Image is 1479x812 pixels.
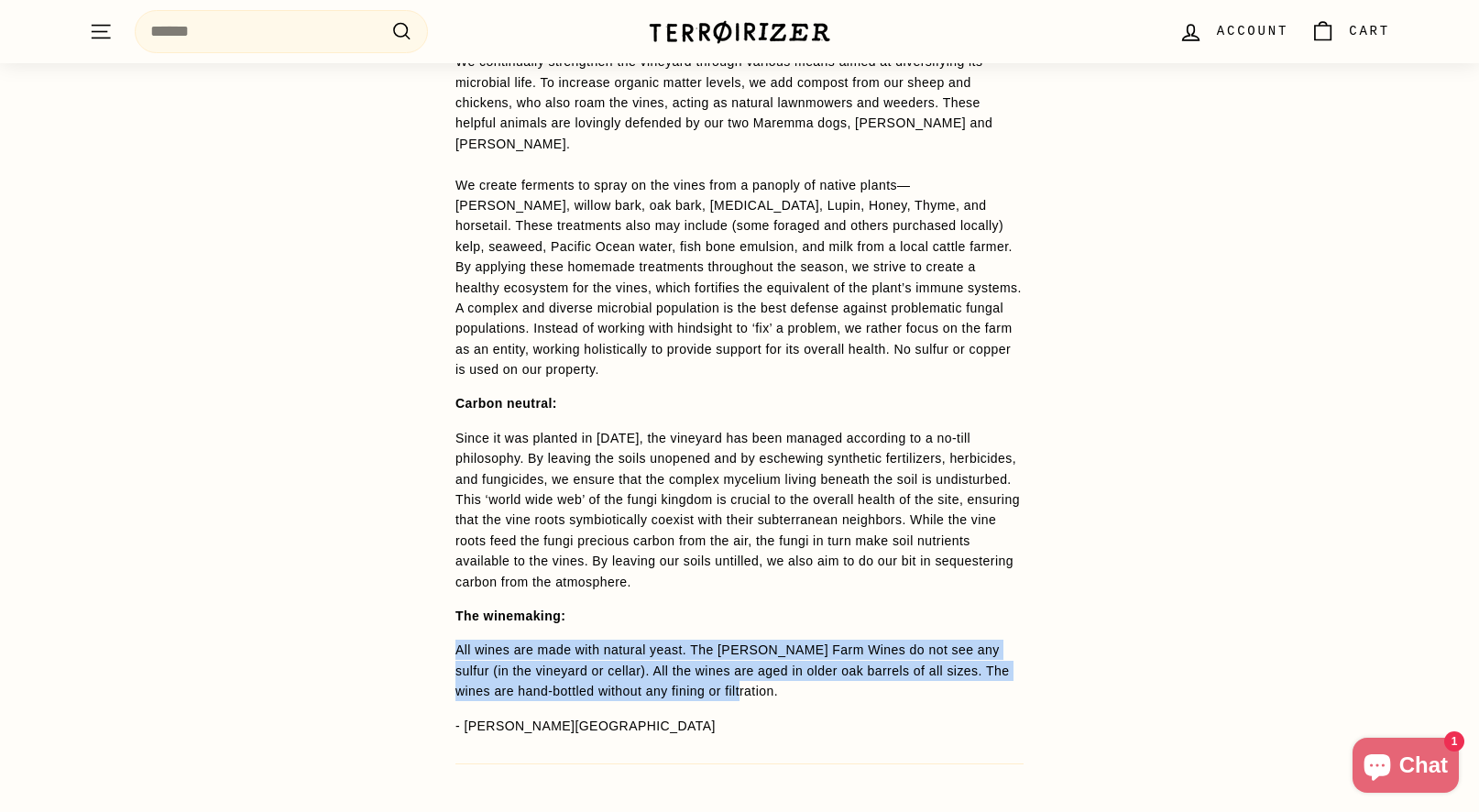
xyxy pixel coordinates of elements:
[455,431,1020,589] span: Since it was planted in [DATE], the vineyard has been managed according to a no-till philosophy. ...
[1347,738,1464,797] inbox-online-store-chat: Shopify online store chat
[455,719,716,733] span: - [PERSON_NAME][GEOGRAPHIC_DATA]
[1217,21,1288,41] span: Account
[1349,21,1390,41] span: Cart
[455,642,1009,698] span: All wines are made with natural yeast. The [PERSON_NAME] Farm Wines do not see any sulfur (in the...
[455,609,565,623] strong: The winemaking:
[1167,5,1299,59] a: Account
[455,178,1022,378] span: We create ferments to spray on the vines from a panoply of native plants—[PERSON_NAME], willow ba...
[455,54,992,151] span: We continually strengthen the vineyard through various means aimed at diversifying its microbial ...
[455,396,557,411] strong: Carbon neutral:
[1299,5,1401,59] a: Cart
